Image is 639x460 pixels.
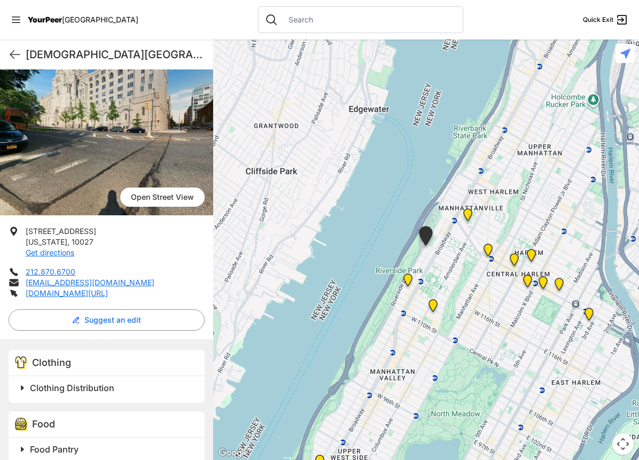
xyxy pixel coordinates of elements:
a: 212.870.6700 [26,267,75,276]
a: Quick Exit [583,13,628,26]
span: 10027 [72,237,93,246]
span: [US_STATE] [26,237,67,246]
div: The PILLARS – Holistic Recovery Support [481,244,495,261]
span: [GEOGRAPHIC_DATA] [62,15,138,24]
input: Search [282,14,456,25]
span: Food [32,418,55,430]
span: YourPeer [28,15,62,24]
a: [EMAIL_ADDRESS][DOMAIN_NAME] [26,278,154,287]
span: Suggest an edit [84,315,141,325]
button: Map camera controls [612,433,634,455]
div: The Cathedral Church of St. John the Divine [426,299,440,316]
span: Open Street View [120,188,205,207]
div: Ford Hall [401,274,415,291]
span: Clothing [32,357,71,368]
div: Uptown/Harlem DYCD Youth Drop-in Center [508,253,521,270]
h1: [DEMOGRAPHIC_DATA][GEOGRAPHIC_DATA] [26,47,205,62]
div: Manhattan [417,226,435,250]
div: Manhattan [525,249,538,266]
span: , [67,237,69,246]
div: Main Location [582,308,596,325]
a: [DOMAIN_NAME][URL] [26,289,108,298]
div: Manhattan [536,276,550,293]
span: Food Pantry [30,444,79,455]
span: [STREET_ADDRESS] [26,227,96,236]
a: Open this area in Google Maps (opens a new window) [216,446,251,460]
button: Suggest an edit [9,309,205,331]
span: Quick Exit [583,15,613,24]
img: Google [216,446,251,460]
a: Get directions [26,248,74,257]
a: YourPeer[GEOGRAPHIC_DATA] [28,17,138,23]
div: East Harlem [552,278,566,295]
span: Clothing Distribution [30,383,114,393]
